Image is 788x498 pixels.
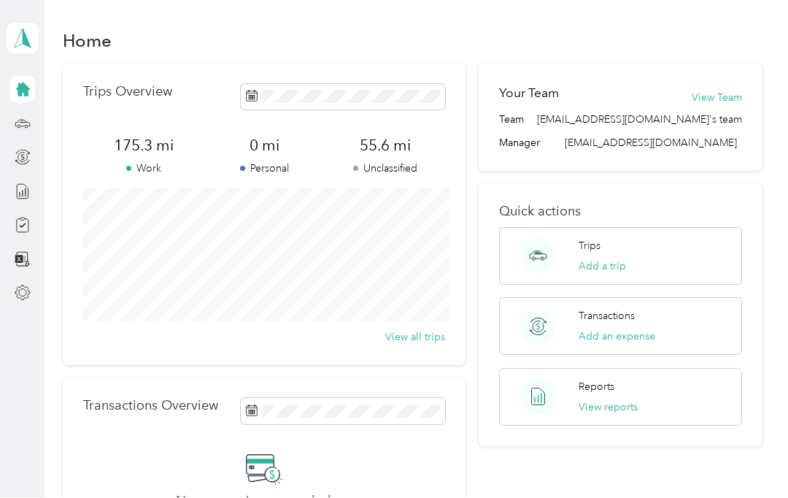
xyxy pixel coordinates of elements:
[83,161,204,177] p: Work
[385,330,445,345] button: View all trips
[83,399,218,414] p: Transactions Overview
[537,112,742,128] span: [EMAIL_ADDRESS][DOMAIN_NAME]'s team
[706,416,788,498] iframe: Everlance-gr Chat Button Frame
[579,259,626,275] button: Add a trip
[499,112,524,128] span: Team
[83,85,172,100] p: Trips Overview
[499,204,743,220] p: Quick actions
[83,136,204,156] span: 175.3 mi
[63,34,112,49] h1: Home
[204,161,325,177] p: Personal
[579,380,614,395] p: Reports
[692,91,742,106] button: View Team
[325,161,446,177] p: Unclassified
[499,85,559,103] h2: Your Team
[499,136,540,151] span: Manager
[579,400,638,415] button: View reports
[579,239,600,254] p: Trips
[579,309,635,324] p: Transactions
[565,137,737,150] span: [EMAIL_ADDRESS][DOMAIN_NAME]
[579,329,655,345] button: Add an expense
[204,136,325,156] span: 0 mi
[325,136,446,156] span: 55.6 mi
